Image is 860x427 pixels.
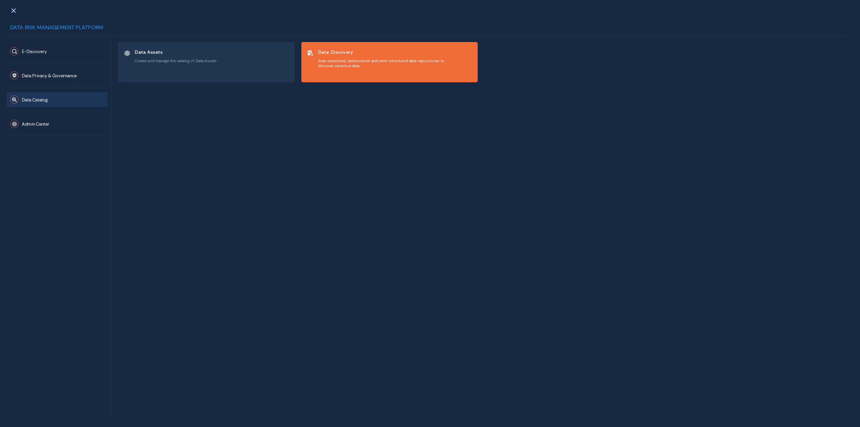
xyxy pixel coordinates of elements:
button: Admin Center [7,116,107,131]
span: E-Discovery [22,49,47,54]
div: Data Risk Management Platform [7,24,847,35]
span: Data Assets [135,49,217,55]
button: E-Discovery [7,44,107,59]
span: Scan structured, unstructured and semi-structured data repositories to discover sensitive data [318,58,453,68]
button: Data Privacy & Governance [7,68,107,83]
span: Data Discovery [318,49,453,55]
button: Data Catalog [7,92,107,107]
span: Data Catalog [22,97,48,103]
span: Data Privacy & Governance [22,73,77,79]
span: Create and manage the catalog of Data Assets [135,58,217,63]
span: Admin Center [22,121,49,127]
